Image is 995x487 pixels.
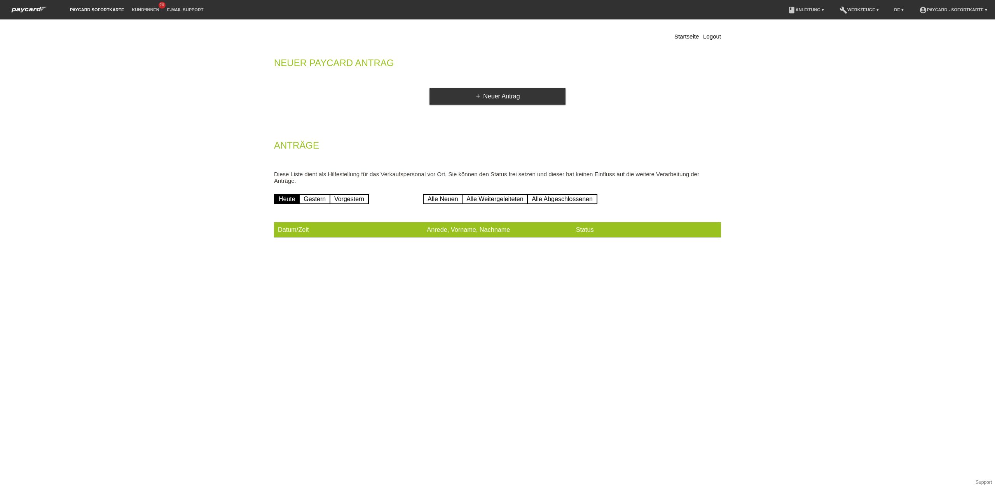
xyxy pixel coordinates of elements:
span: 24 [159,2,166,9]
a: Alle Weitergeleiteten [462,194,528,204]
th: Datum/Zeit [274,222,423,238]
th: Status [572,222,721,238]
h2: Anträge [274,142,721,153]
a: Logout [703,33,721,40]
i: account_circle [919,6,927,14]
a: Alle Abgeschlossenen [527,194,597,204]
a: buildWerkzeuge ▾ [836,7,883,12]
a: paycard Sofortkarte [8,9,51,15]
h2: Neuer Paycard Antrag [274,59,721,71]
a: paycard Sofortkarte [66,7,128,12]
a: Gestern [299,194,330,204]
i: build [840,6,847,14]
a: Kund*innen [128,7,163,12]
a: DE ▾ [890,7,908,12]
a: account_circlepaycard - Sofortkarte ▾ [915,7,991,12]
p: Diese Liste dient als Hilfestellung für das Verkaufspersonal vor Ort, Sie können den Status frei ... [274,171,721,184]
i: add [475,93,481,99]
img: paycard Sofortkarte [8,5,51,14]
i: book [788,6,796,14]
a: bookAnleitung ▾ [784,7,828,12]
a: Support [976,480,992,485]
a: E-Mail Support [163,7,208,12]
a: Heute [274,194,300,204]
a: Vorgestern [330,194,369,204]
a: Alle Neuen [423,194,463,204]
th: Anrede, Vorname, Nachname [423,222,572,238]
a: addNeuer Antrag [429,88,566,105]
a: Startseite [674,33,699,40]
